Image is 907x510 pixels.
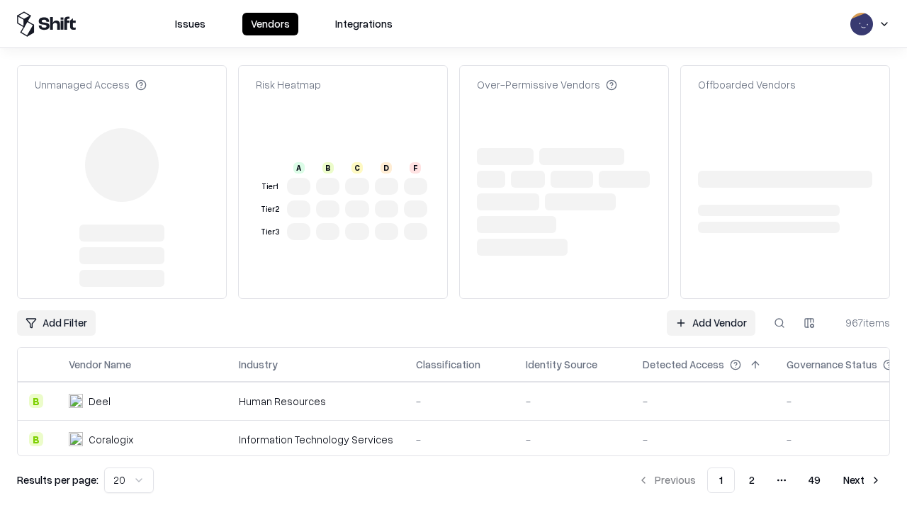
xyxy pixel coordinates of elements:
div: Risk Heatmap [256,77,321,92]
div: Tier 1 [259,181,281,193]
div: Deel [89,394,111,409]
button: Issues [167,13,214,35]
div: D [381,162,392,174]
div: - [526,432,620,447]
div: Governance Status [787,357,877,372]
div: Detected Access [643,357,724,372]
div: Identity Source [526,357,597,372]
button: Add Filter [17,310,96,336]
div: Offboarded Vendors [698,77,796,92]
div: A [293,162,305,174]
div: - [416,432,503,447]
a: Add Vendor [667,310,755,336]
button: 2 [738,467,766,493]
button: Integrations [327,13,401,35]
div: - [643,432,764,447]
div: B [29,394,43,408]
button: 1 [707,467,735,493]
div: F [410,162,421,174]
div: - [416,394,503,409]
div: C [351,162,363,174]
div: Coralogix [89,432,133,447]
div: - [526,394,620,409]
div: Industry [239,357,278,372]
div: - [643,394,764,409]
button: Next [835,467,890,493]
div: B [29,432,43,446]
img: Deel [69,394,83,408]
div: B [322,162,334,174]
p: Results per page: [17,472,98,487]
div: Tier 2 [259,203,281,215]
div: Human Resources [239,394,393,409]
div: Classification [416,357,480,372]
div: Vendor Name [69,357,131,372]
button: Vendors [242,13,298,35]
button: 49 [797,467,832,493]
div: 967 items [833,315,890,330]
div: Information Technology Services [239,432,393,447]
div: Unmanaged Access [35,77,147,92]
div: Over-Permissive Vendors [477,77,617,92]
nav: pagination [629,467,890,493]
img: Coralogix [69,432,83,446]
div: Tier 3 [259,226,281,238]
